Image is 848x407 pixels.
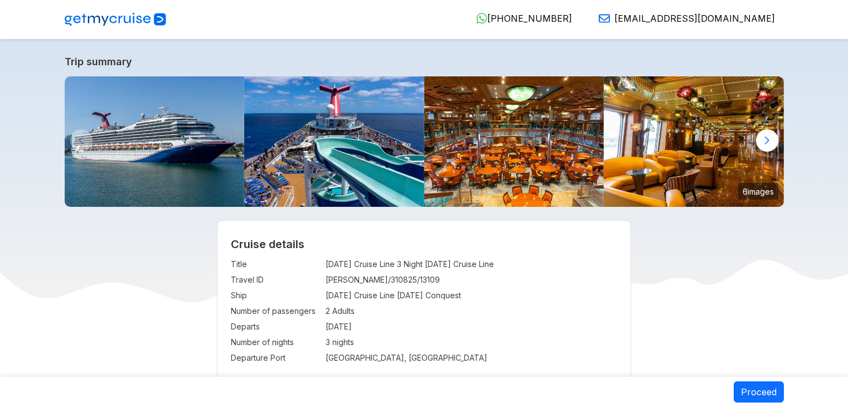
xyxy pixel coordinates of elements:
[476,13,487,24] img: WhatsApp
[320,272,326,288] td: :
[320,303,326,319] td: :
[320,288,326,303] td: :
[320,335,326,350] td: :
[326,350,617,366] td: [GEOGRAPHIC_DATA], [GEOGRAPHIC_DATA]
[231,335,320,350] td: Number of nights
[326,335,617,350] td: 3 nights
[734,381,784,403] button: Proceed
[244,76,424,207] img: carnivalconquest_pooldeck_waterslide-03506.jpg
[231,288,320,303] td: Ship
[231,272,320,288] td: Travel ID
[231,303,320,319] td: Number of passengers
[231,256,320,272] td: Title
[320,350,326,366] td: :
[231,238,617,251] h2: Cruise details
[231,319,320,335] td: Departs
[65,56,784,67] a: Trip summary
[590,13,775,24] a: [EMAIL_ADDRESS][DOMAIN_NAME]
[467,13,572,24] a: [PHONE_NUMBER]
[326,319,617,335] td: [DATE]
[231,350,320,366] td: Departure Port
[738,183,778,200] small: 6 images
[604,76,784,207] img: carnivalconquest_impressionistboulevard-03317.jpg
[599,13,610,24] img: Email
[320,319,326,335] td: :
[326,288,617,303] td: [DATE] Cruise Line [DATE] Conquest
[326,303,617,319] td: 2 Adults
[487,13,572,24] span: [PHONE_NUMBER]
[326,272,617,288] td: [PERSON_NAME]/310825/13109
[320,256,326,272] td: :
[614,13,775,24] span: [EMAIL_ADDRESS][DOMAIN_NAME]
[424,76,604,207] img: carnivalconquest_renoirdiningroom-03351.jpg
[65,76,245,207] img: carnivalconquest_mia-02931.jpg
[326,256,617,272] td: [DATE] Cruise Line 3 Night [DATE] Cruise Line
